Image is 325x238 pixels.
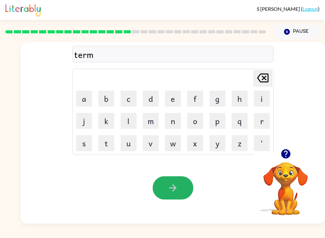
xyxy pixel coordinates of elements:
div: term [74,48,272,61]
button: ' [254,135,270,151]
span: S [PERSON_NAME] [257,6,301,12]
a: Logout [302,6,318,12]
button: u [121,135,136,151]
button: h [232,91,248,107]
button: f [187,91,203,107]
button: v [143,135,159,151]
button: e [165,91,181,107]
img: Literably [5,3,41,17]
button: x [187,135,203,151]
button: o [187,113,203,129]
button: b [98,91,114,107]
button: z [232,135,248,151]
div: ( ) [257,6,320,12]
button: t [98,135,114,151]
button: g [209,91,225,107]
button: k [98,113,114,129]
button: l [121,113,136,129]
button: c [121,91,136,107]
button: y [209,135,225,151]
button: p [209,113,225,129]
button: i [254,91,270,107]
button: j [76,113,92,129]
button: s [76,135,92,151]
button: r [254,113,270,129]
button: m [143,113,159,129]
button: q [232,113,248,129]
video: Your browser must support playing .mp4 files to use Literably. Please try using another browser. [254,152,317,216]
button: d [143,91,159,107]
button: a [76,91,92,107]
button: n [165,113,181,129]
button: Pause [274,24,320,39]
button: w [165,135,181,151]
